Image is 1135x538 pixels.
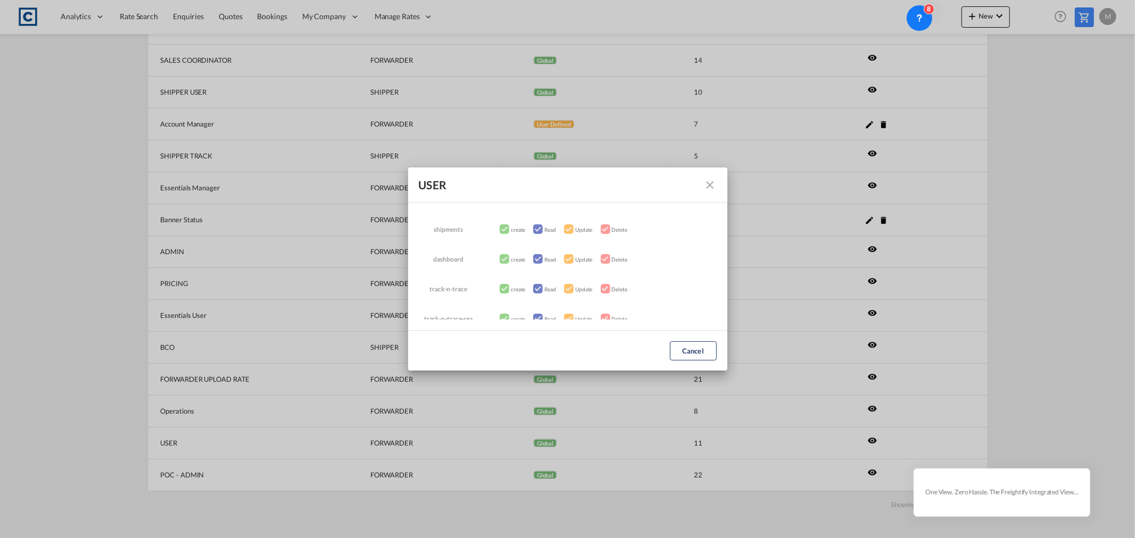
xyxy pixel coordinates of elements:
div: track-n-trace-sea [419,308,478,330]
span: Delete [612,224,627,235]
span: Read [544,224,556,235]
div: shipments [419,219,478,240]
span: Update [575,254,592,265]
span: create [511,314,525,324]
span: Update [575,314,592,324]
span: Delete [612,254,627,265]
button: icon-close fg-AAA8AD [700,174,721,196]
span: Delete [612,284,627,295]
span: Update [575,284,592,295]
span: Delete [612,314,627,324]
div: USER [419,178,446,192]
span: Read [544,254,556,265]
span: create [511,284,525,295]
div: track-n-trace [419,279,478,300]
md-dialog: inquirycreateReadUpdateDelete SEA-FCLcreateReadUpdateDelete ... [408,167,727,371]
div: dashboard [419,249,478,270]
span: Update [575,224,592,235]
button: Cancel [670,341,717,360]
span: create [511,224,525,235]
span: Read [544,284,556,295]
span: create [511,254,525,265]
span: Read [544,314,556,324]
md-icon: icon-close fg-AAA8AD [704,179,717,191]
